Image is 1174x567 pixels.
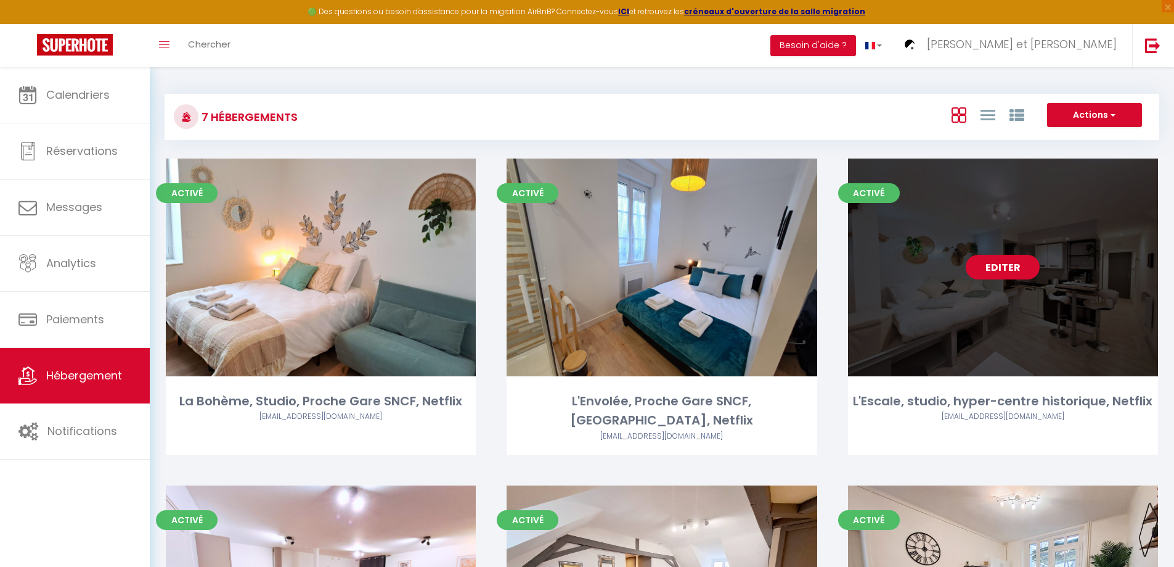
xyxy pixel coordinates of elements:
span: Hébergement [46,368,122,383]
span: Messages [46,199,102,215]
span: Calendriers [46,87,110,102]
span: Réservations [46,143,118,159]
div: La Bohème, Studio, Proche Gare SNCF, Netflix [166,392,476,411]
a: Vue en Box [952,104,966,125]
a: ICI [618,6,629,17]
span: Activé [497,510,558,530]
div: L'Envolée, Proche Gare SNCF, [GEOGRAPHIC_DATA], Netflix [507,392,817,431]
span: Activé [838,183,900,203]
button: Ouvrir le widget de chat LiveChat [10,5,47,42]
button: Actions [1047,103,1142,128]
h3: 7 Hébergements [198,103,298,131]
a: Vue en Liste [980,104,995,125]
img: ... [900,35,919,54]
a: Editer [966,255,1040,279]
a: Vue par Groupe [1009,104,1024,125]
div: Airbnb [848,411,1158,423]
span: Activé [156,510,218,530]
button: Besoin d'aide ? [770,35,856,56]
a: créneaux d'ouverture de la salle migration [684,6,865,17]
span: Activé [156,183,218,203]
span: Analytics [46,255,96,271]
a: Chercher [179,24,240,67]
div: Airbnb [166,411,476,423]
span: Activé [497,183,558,203]
span: Activé [838,510,900,530]
div: Airbnb [507,431,817,442]
div: L'Escale, studio, hyper-centre historique, Netflix [848,392,1158,411]
img: Super Booking [37,34,113,56]
span: [PERSON_NAME] et [PERSON_NAME] [927,36,1117,52]
span: Paiements [46,312,104,327]
span: Notifications [47,423,117,439]
span: Chercher [188,38,230,51]
a: ... [PERSON_NAME] et [PERSON_NAME] [891,24,1132,67]
img: logout [1145,38,1160,53]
